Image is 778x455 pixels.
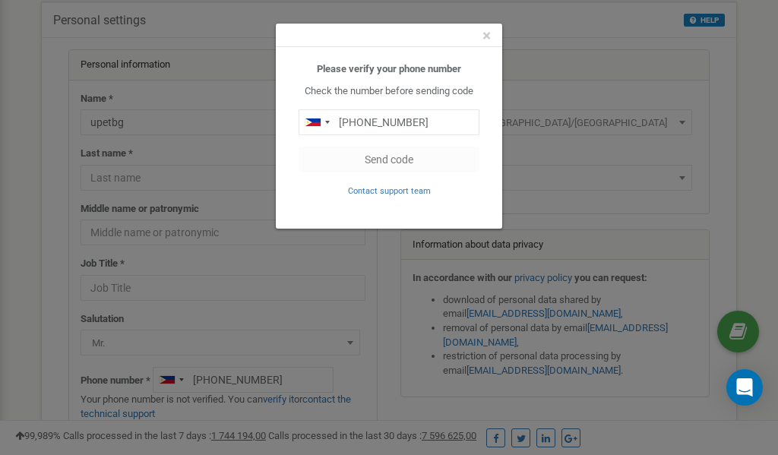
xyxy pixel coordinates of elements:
[348,186,431,196] small: Contact support team
[348,185,431,196] a: Contact support team
[317,63,461,74] b: Please verify your phone number
[482,27,491,45] span: ×
[299,110,334,134] div: Telephone country code
[482,28,491,44] button: Close
[299,84,479,99] p: Check the number before sending code
[299,109,479,135] input: 0905 123 4567
[299,147,479,172] button: Send code
[726,369,763,406] div: Open Intercom Messenger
